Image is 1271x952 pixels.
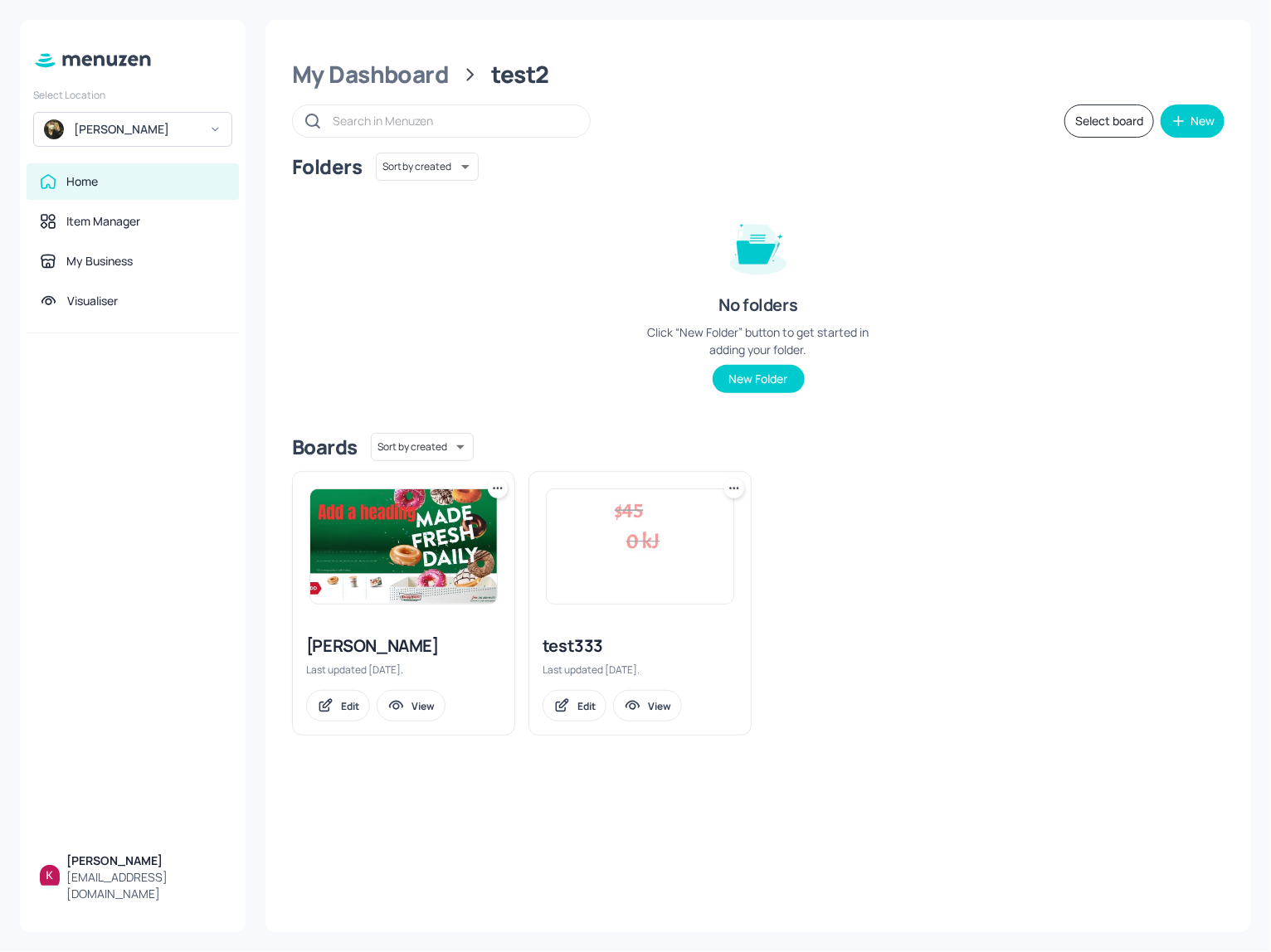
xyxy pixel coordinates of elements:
img: 2025-07-27-1753619920193tyksykq7b4f.jpeg [547,489,733,604]
div: Visualiser [67,293,118,309]
div: Select Location [33,88,232,102]
input: Search in Menuzen [333,109,573,133]
div: View [411,699,435,713]
div: [EMAIL_ADDRESS][DOMAIN_NAME] [66,869,226,902]
div: Folders [292,153,363,180]
div: Sort by created [376,150,479,183]
button: New [1161,104,1225,138]
div: Home [66,173,98,190]
div: Sort by created [371,430,474,464]
img: 2025-09-23-1758616005456cfayaa2iao.jpeg [310,489,497,604]
div: [PERSON_NAME] [306,634,501,658]
div: Item Manager [66,213,140,230]
button: New Folder [713,365,805,393]
div: test333 [543,634,738,658]
img: avatar [44,119,64,139]
div: test2 [492,60,549,90]
div: View [648,699,671,713]
img: folder-empty [717,204,800,287]
div: Edit [577,699,596,713]
div: No folders [718,294,797,317]
div: [PERSON_NAME] [74,121,199,138]
div: My Business [66,253,133,270]
button: Select board [1064,104,1154,138]
div: Edit [341,699,359,713]
div: [PERSON_NAME] [66,852,226,869]
div: Click “New Folder” button to get started in adding your folder. [634,323,883,358]
div: My Dashboard [292,60,449,90]
div: Last updated [DATE]. [306,663,501,677]
div: New [1191,115,1215,127]
div: Last updated [DATE]. [543,663,738,677]
img: ALm5wu0uMJs5_eqw6oihenv1OotFdBXgP3vgpp2z_jxl=s96-c [40,865,60,885]
div: Boards [292,434,358,460]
